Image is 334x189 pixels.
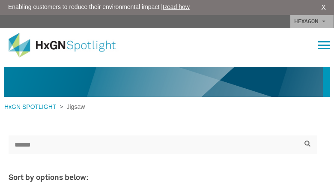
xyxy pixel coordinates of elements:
[8,3,190,12] span: Enabling customers to reduce their environmental impact |
[290,15,334,28] a: HEXAGON
[321,3,326,13] a: X
[4,102,85,111] div: >
[163,3,190,10] a: Read how
[9,33,128,58] img: HxGN Spotlight
[4,103,60,110] a: HxGN SPOTLIGHT
[63,103,85,110] span: Jigsaw
[9,174,317,183] h3: Sort by options below:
